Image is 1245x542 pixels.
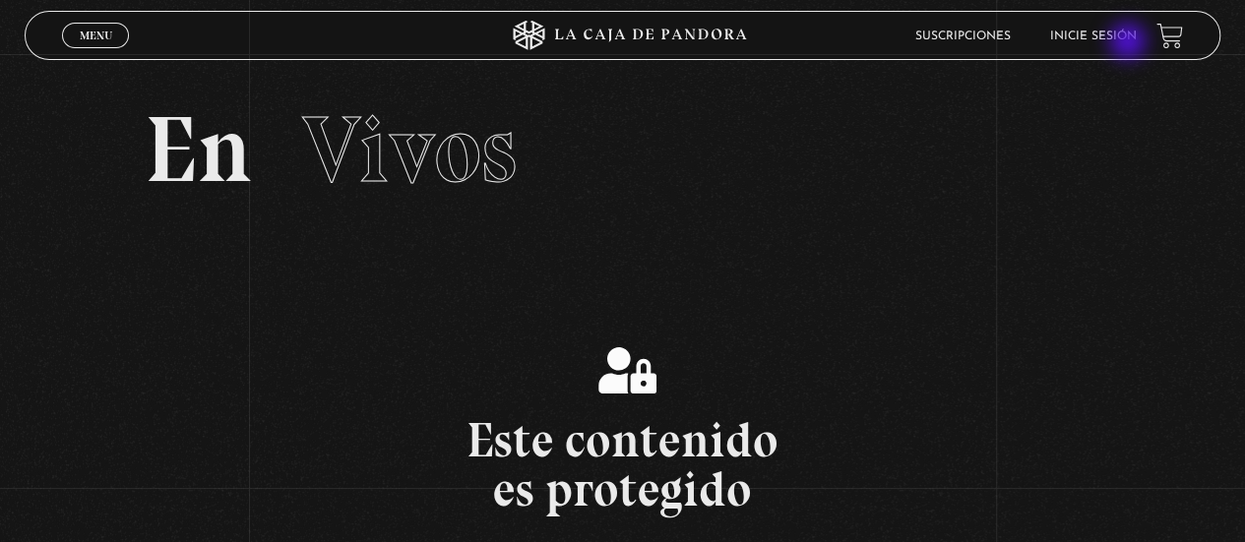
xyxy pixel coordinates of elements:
[302,93,517,206] span: Vivos
[145,103,1101,197] h2: En
[915,30,1011,42] a: Suscripciones
[73,46,119,60] span: Cerrar
[1050,30,1137,42] a: Inicie sesión
[1156,23,1183,49] a: View your shopping cart
[80,30,112,41] span: Menu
